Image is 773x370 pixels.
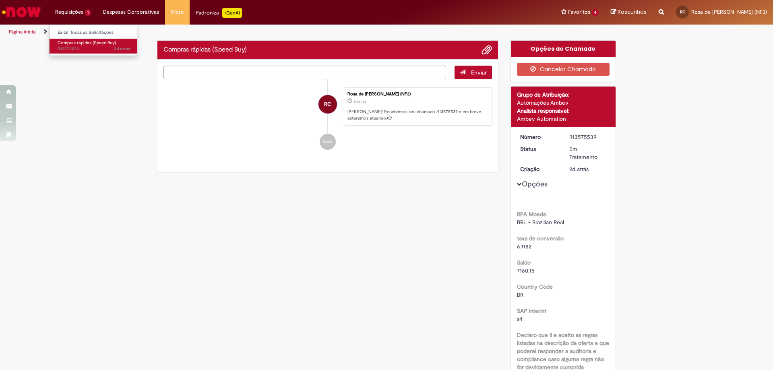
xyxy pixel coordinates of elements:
[347,92,488,97] div: Rosa de [PERSON_NAME] (NF3)
[514,165,564,173] dt: Criação
[569,165,607,173] div: 29/09/2025 10:03:16
[353,99,366,104] span: 2d atrás
[347,109,488,121] p: [PERSON_NAME]! Recebemos seu chamado R13575539 e em breve estaremos atuando.
[517,259,531,266] b: Saldo
[569,145,607,161] div: Em Tratamento
[114,46,130,52] time: 29/09/2025 10:03:17
[517,63,610,76] button: Cancelar Chamado
[517,99,610,107] div: Automações Ambev
[517,107,610,115] div: Analista responsável:
[171,8,184,16] span: More
[517,235,564,242] b: taxa de conversão
[163,87,492,126] li: Rosa de Jesus Chagas (NF3)
[49,24,137,56] ul: Requisições
[50,39,138,54] a: Aberto R13575539 : Compras rápidas (Speed Buy)
[353,99,366,104] time: 29/09/2025 10:03:16
[517,315,523,322] span: s4
[517,283,553,290] b: Country Code
[318,95,337,114] div: Rosa de Jesus Chagas (NF3)
[514,145,564,153] dt: Status
[455,66,492,79] button: Enviar
[50,28,138,37] a: Exibir Todas as Solicitações
[55,8,83,16] span: Requisições
[324,95,331,114] span: RC
[103,8,159,16] span: Despesas Corporativas
[569,165,589,173] span: 2d atrás
[568,8,590,16] span: Favoritos
[517,267,535,274] span: 7160.15
[569,165,589,173] time: 29/09/2025 10:03:16
[6,25,509,39] ul: Trilhas de página
[517,291,523,298] span: BR
[517,219,564,226] span: BRL - Brazilian Real
[618,8,647,16] span: Rascunhos
[58,40,116,46] span: Compras rápidas (Speed Buy)
[222,8,242,18] p: +GenAi
[482,45,492,55] button: Adicionar anexos
[471,69,487,76] span: Enviar
[58,46,130,52] span: R13575539
[163,46,247,54] h2: Compras rápidas (Speed Buy) Histórico de tíquete
[511,41,616,57] div: Opções do Chamado
[680,9,685,14] span: RC
[114,46,130,52] span: 2d atrás
[592,9,599,16] span: 4
[1,4,42,20] img: ServiceNow
[691,8,767,15] span: Rosa de [PERSON_NAME] (NF3)
[514,133,564,141] dt: Número
[163,79,492,158] ul: Histórico de tíquete
[569,133,607,141] div: R13575539
[196,8,242,18] div: Padroniza
[85,9,91,16] span: 1
[517,91,610,99] div: Grupo de Atribuição:
[611,8,647,16] a: Rascunhos
[517,243,531,250] span: 6.1182
[9,29,37,35] a: Página inicial
[517,211,546,218] b: RPA Moeda
[517,307,546,314] b: SAP Interim
[517,115,610,123] div: Ambev Automation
